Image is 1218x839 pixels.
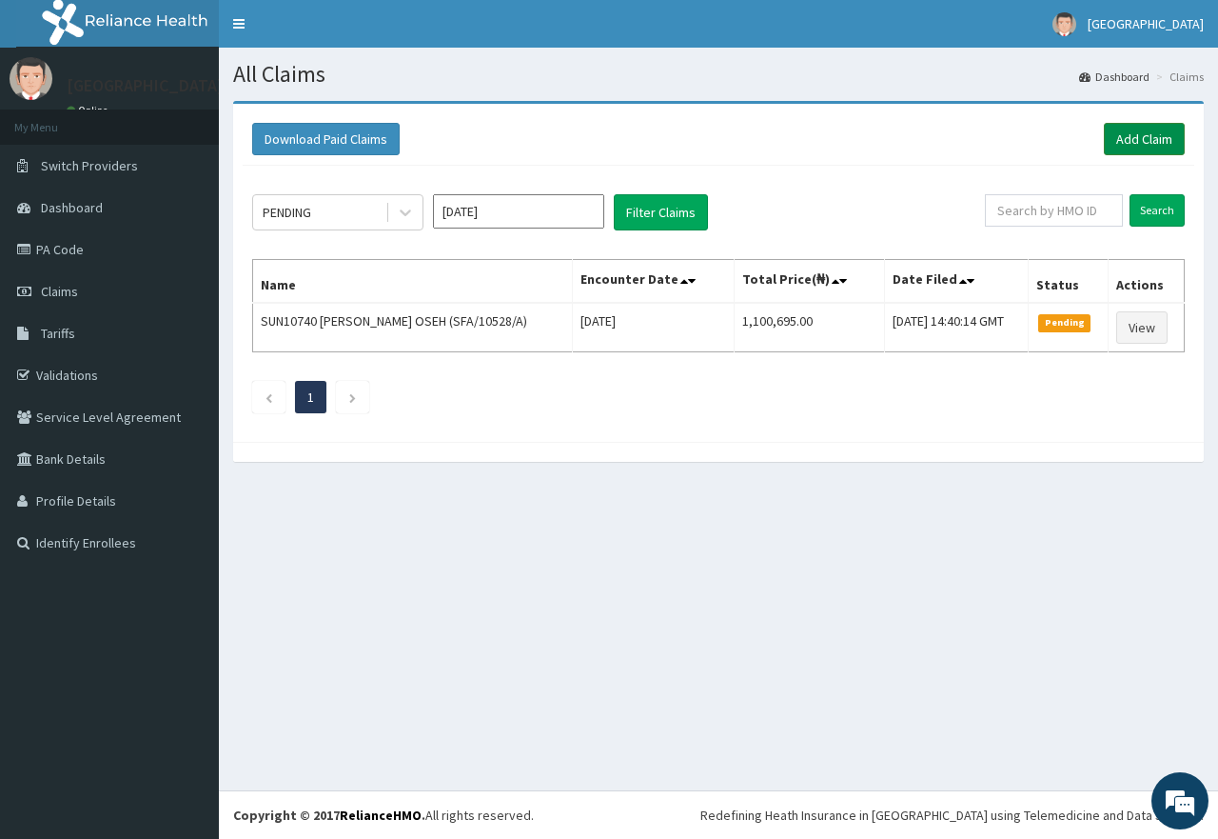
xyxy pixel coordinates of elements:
span: Dashboard [41,199,103,216]
a: View [1116,311,1168,344]
div: PENDING [263,203,311,222]
div: Redefining Heath Insurance in [GEOGRAPHIC_DATA] using Telemedicine and Data Science! [700,806,1204,825]
li: Claims [1151,69,1204,85]
button: Filter Claims [614,194,708,230]
span: Switch Providers [41,157,138,174]
th: Name [253,260,573,304]
a: Next page [348,389,357,406]
img: d_794563401_company_1708531726252_794563401 [35,95,77,143]
strong: Copyright © 2017 . [233,807,425,824]
td: [DATE] [573,303,735,352]
span: Pending [1038,314,1090,331]
h1: All Claims [233,62,1204,87]
span: We're online! [110,240,263,432]
input: Search [1130,194,1185,227]
th: Status [1029,260,1108,304]
span: [GEOGRAPHIC_DATA] [1088,15,1204,32]
a: Previous page [265,389,273,406]
td: [DATE] 14:40:14 GMT [884,303,1029,352]
p: [GEOGRAPHIC_DATA] [67,77,224,94]
textarea: Type your message and hit 'Enter' [10,520,363,587]
footer: All rights reserved. [219,790,1218,839]
th: Encounter Date [573,260,735,304]
a: Page 1 is your current page [307,389,314,406]
span: Tariffs [41,325,75,342]
div: Chat with us now [99,107,320,131]
a: Dashboard [1079,69,1149,85]
span: Claims [41,283,78,300]
td: 1,100,695.00 [735,303,884,352]
img: User Image [10,57,52,100]
th: Date Filed [884,260,1029,304]
img: User Image [1052,12,1076,36]
td: SUN10740 [PERSON_NAME] OSEH (SFA/10528/A) [253,303,573,352]
button: Download Paid Claims [252,123,400,155]
div: Minimize live chat window [312,10,358,55]
th: Total Price(₦) [735,260,884,304]
a: RelianceHMO [340,807,422,824]
a: Add Claim [1104,123,1185,155]
a: Online [67,104,112,117]
input: Search by HMO ID [985,194,1123,227]
th: Actions [1108,260,1184,304]
input: Select Month and Year [433,194,604,229]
